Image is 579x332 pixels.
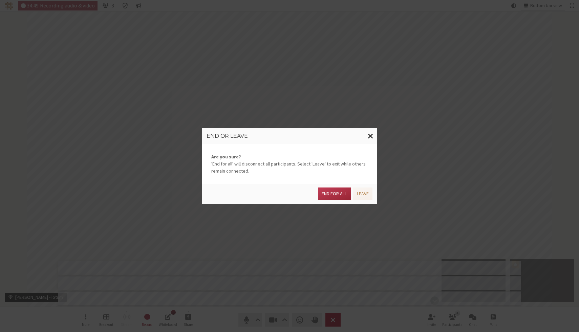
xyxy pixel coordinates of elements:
h3: End or leave [207,133,372,139]
strong: Are you sure? [211,153,368,160]
button: End for all [318,187,350,200]
button: Close modal [364,128,377,144]
div: 'End for all' will disconnect all participants. Select 'Leave' to exit while others remain connec... [202,144,377,184]
button: Leave [353,187,372,200]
